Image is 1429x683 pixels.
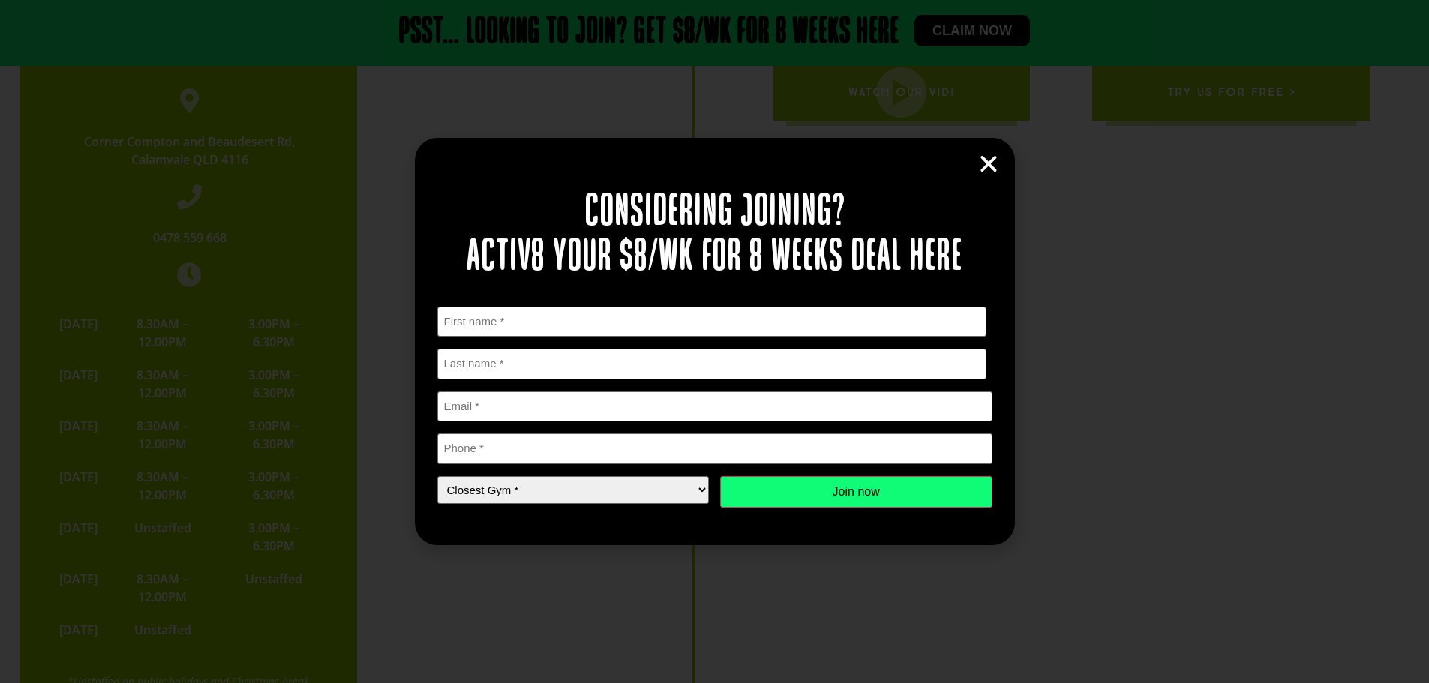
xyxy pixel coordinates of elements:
h2: Considering joining? Activ8 your $8/wk for 8 weeks deal here [437,190,992,280]
input: Join now [720,476,992,508]
input: Phone * [437,433,992,464]
input: First name * [437,307,987,337]
a: Close [977,153,1000,175]
input: Last name * [437,349,987,379]
input: Email * [437,391,992,422]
